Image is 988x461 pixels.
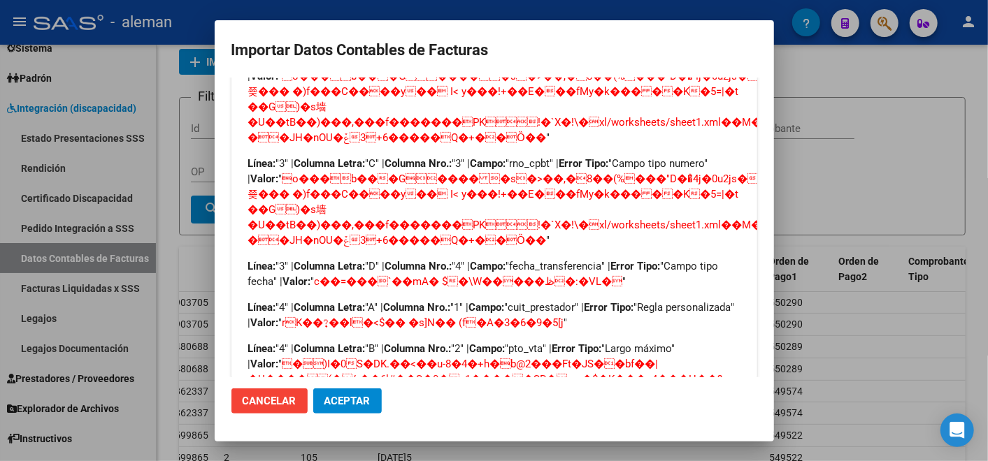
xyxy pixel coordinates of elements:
[251,316,279,329] strong: Valor:
[559,157,609,170] strong: Error Tipo:
[324,395,371,407] span: Aceptar
[385,260,452,272] strong: Columna Nro.:
[248,301,276,314] strong: Línea:
[611,260,661,272] strong: Error Tipo:
[251,70,279,82] strong: Valor:
[248,358,723,401] span: �)I�0 S�DK.��<��u-8�4�+h�b@2���Ft�JS��bf��|�U����(�ϟ��6l#��S�0� >1�����SR�mu�$�K���g4�...
[469,301,505,314] strong: Campo:
[282,316,564,329] span: rK��?͎��l�<$�� �s]N�� (f�A�3�6�9�5[j
[248,300,740,330] p: "4" | "A" | "1" | "cuit_prestador" | "Regla personalizada" | " "
[585,301,634,314] strong: Error Tipo:
[248,258,740,289] p: "3" | "D" | "4" | "fecha_transferencia" | "Campo tipo fecha" | " "
[471,260,506,272] strong: Campo:
[385,157,452,170] strong: Columna Nro.:
[248,157,276,170] strong: Línea:
[313,388,382,414] button: Aceptar
[231,37,757,64] h2: Importar Datos Contables de Facturas
[552,342,602,355] strong: Error Tipo:
[294,301,366,314] strong: Columna Letra:
[231,388,308,414] button: Cancelar
[385,342,452,355] strong: Columna Nro.:
[940,414,974,447] div: Open Intercom Messenger
[251,173,279,185] strong: Valor:
[294,157,366,170] strong: Columna Letra:
[248,53,740,145] p: "3" | "C" | "3" | "rno_cpbt" | "Largo máximo" | " "
[248,156,740,248] p: "3" | "C" | "3" | "rno_cpbt" | "Campo tipo numero" | " "
[248,341,740,402] p: "4" | "B" | "2" | "pto_vta" | "Largo máximo" | " "
[315,275,623,288] span: c��=���`��mA� $ �\W�����ڟ�:�VL�
[248,70,855,144] span: o���b�� �G���� �s�>��,�8��(%���"D��҆4j�0u2js� �MY�˴���S쭂��� �)f���C����y �� I< y ���!...
[248,342,276,355] strong: Línea:
[471,157,506,170] strong: Campo:
[384,301,451,314] strong: Columna Nro.:
[470,342,506,355] strong: Campo:
[243,395,296,407] span: Cancelar
[251,358,279,370] strong: Valor:
[248,260,276,272] strong: Línea:
[283,275,311,288] strong: Valor:
[294,260,366,272] strong: Columna Letra:
[294,342,366,355] strong: Columna Letra:
[248,173,855,247] span: o���b�� �G���� �s�>��,�8��(%���"D��҆4j�0u2js� �MY�˴���S쭂��� �)f���C����y �� I< y ���!...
